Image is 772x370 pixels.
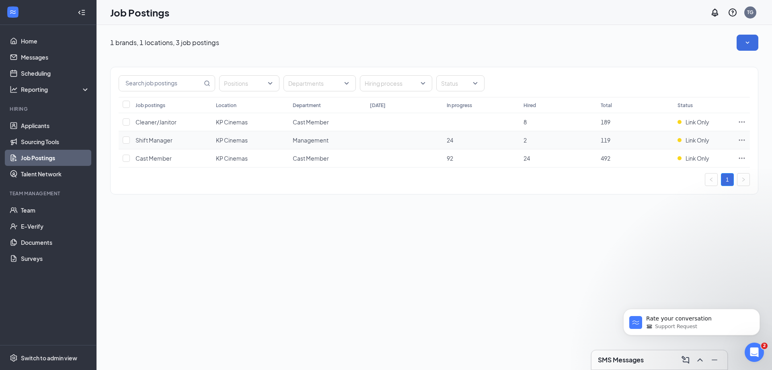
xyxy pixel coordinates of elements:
p: 1 brands, 1 locations, 3 job postings [110,38,219,47]
div: Reporting [21,85,90,93]
svg: Minimize [710,355,719,365]
span: 119 [601,136,610,144]
span: left [709,177,714,182]
li: Next Page [737,173,750,186]
svg: SmallChevronDown [743,39,751,47]
svg: Collapse [78,8,86,17]
svg: QuestionInfo [728,8,737,17]
span: 24 [524,155,530,162]
a: Messages [21,49,90,65]
td: KP Cinemas [212,149,289,167]
span: KP Cinemas [216,155,248,162]
svg: WorkstreamLogo [9,8,17,16]
a: Talent Network [21,166,90,182]
span: KP Cinemas [216,118,248,126]
svg: MagnifyingGlass [204,80,210,87]
div: Team Management [10,190,88,197]
span: right [741,177,746,182]
svg: Notifications [710,8,720,17]
a: Applicants [21,118,90,134]
span: 92 [447,155,453,162]
td: KP Cinemas [212,113,289,131]
span: 8 [524,118,527,126]
span: 492 [601,155,610,162]
h1: Job Postings [110,6,169,19]
li: 1 [721,173,734,186]
div: Location [216,102,236,109]
span: 189 [601,118,610,126]
a: Scheduling [21,65,90,81]
a: Surveys [21,250,90,267]
svg: Ellipses [738,136,746,144]
button: Minimize [708,353,721,366]
svg: Ellipses [738,118,746,126]
svg: ChevronUp [695,355,705,365]
span: Cast Member [136,155,172,162]
th: Total [597,97,673,113]
a: Documents [21,234,90,250]
button: left [705,173,718,186]
div: Hiring [10,105,88,112]
iframe: Intercom notifications message [611,292,772,348]
div: TG [747,9,754,16]
svg: Settings [10,354,18,362]
span: Cleaner/Janitor [136,118,177,126]
div: Switch to admin view [21,354,77,362]
span: Cast Member [293,155,329,162]
div: Department [293,102,321,109]
th: In progress [443,97,519,113]
span: Cast Member [293,118,329,126]
svg: ComposeMessage [681,355,690,365]
button: ComposeMessage [679,353,692,366]
span: KP Cinemas [216,136,248,144]
span: Link Only [686,136,709,144]
a: 1 [721,174,733,186]
button: SmallChevronDown [737,35,758,51]
a: Sourcing Tools [21,134,90,150]
td: Cast Member [289,113,365,131]
a: Home [21,33,90,49]
th: Status [673,97,734,113]
td: Cast Member [289,149,365,167]
span: Link Only [686,154,709,162]
span: Link Only [686,118,709,126]
th: Hired [519,97,596,113]
li: Previous Page [705,173,718,186]
button: right [737,173,750,186]
svg: Ellipses [738,154,746,162]
a: E-Verify [21,218,90,234]
span: Shift Manager [136,136,172,144]
td: KP Cinemas [212,131,289,149]
h3: SMS Messages [598,356,644,364]
span: 24 [447,136,453,144]
button: ChevronUp [694,353,706,366]
td: Management [289,131,365,149]
th: [DATE] [366,97,443,113]
span: Management [293,136,329,144]
a: Team [21,202,90,218]
a: Job Postings [21,150,90,166]
span: 2 [524,136,527,144]
div: Job postings [136,102,165,109]
input: Search job postings [119,76,202,91]
span: 2 [761,343,768,349]
svg: Analysis [10,85,18,93]
iframe: Intercom live chat [745,343,764,362]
